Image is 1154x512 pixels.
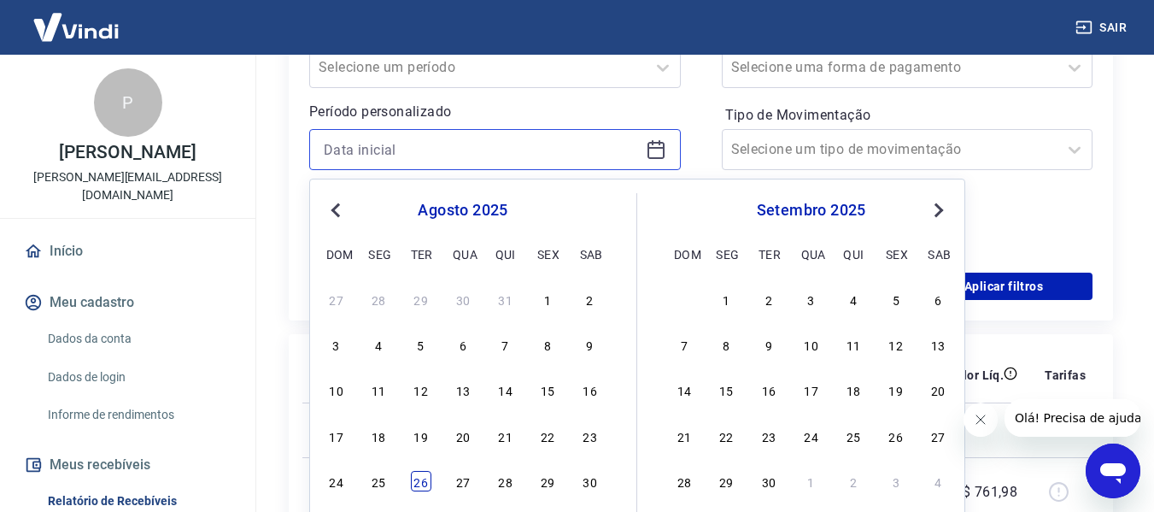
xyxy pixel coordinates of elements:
[580,289,600,309] div: Choose sábado, 2 de agosto de 2025
[843,334,864,355] div: Choose quinta-feira, 11 de setembro de 2025
[725,105,1090,126] label: Tipo de Movimentação
[928,200,949,221] button: Next Month
[928,471,948,491] div: Choose sábado, 4 de outubro de 2025
[759,380,779,400] div: Choose terça-feira, 16 de setembro de 2025
[759,334,779,355] div: Choose terça-feira, 9 de setembro de 2025
[716,244,736,264] div: seg
[759,471,779,491] div: Choose terça-feira, 30 de setembro de 2025
[915,273,1092,300] button: Aplicar filtros
[537,334,558,355] div: Choose sexta-feira, 8 de agosto de 2025
[453,244,473,264] div: qua
[843,380,864,400] div: Choose quinta-feira, 18 de setembro de 2025
[453,471,473,491] div: Choose quarta-feira, 27 de agosto de 2025
[41,360,235,395] a: Dados de login
[368,380,389,400] div: Choose segunda-feira, 11 de agosto de 2025
[59,144,196,162] p: [PERSON_NAME]
[537,244,558,264] div: sex
[368,289,389,309] div: Choose segunda-feira, 28 de julho de 2025
[928,289,948,309] div: Choose sábado, 6 de setembro de 2025
[674,471,694,491] div: Choose domingo, 28 de setembro de 2025
[453,426,473,446] div: Choose quarta-feira, 20 de agosto de 2025
[495,244,516,264] div: qui
[716,289,736,309] div: Choose segunda-feira, 1 de setembro de 2025
[326,334,347,355] div: Choose domingo, 3 de agosto de 2025
[324,200,602,221] div: agosto 2025
[886,380,906,400] div: Choose sexta-feira, 19 de setembro de 2025
[10,12,144,26] span: Olá! Precisa de ajuda?
[326,244,347,264] div: dom
[21,446,235,484] button: Meus recebíveis
[716,426,736,446] div: Choose segunda-feira, 22 de setembro de 2025
[843,426,864,446] div: Choose quinta-feira, 25 de setembro de 2025
[453,289,473,309] div: Choose quarta-feira, 30 de julho de 2025
[948,367,1004,384] p: Valor Líq.
[537,289,558,309] div: Choose sexta-feira, 1 de agosto de 2025
[325,200,346,221] button: Previous Month
[537,426,558,446] div: Choose sexta-feira, 22 de agosto de 2025
[495,426,516,446] div: Choose quinta-feira, 21 de agosto de 2025
[671,286,951,493] div: month 2025-09
[886,244,906,264] div: sex
[1045,367,1086,384] p: Tarifas
[368,244,389,264] div: seg
[674,334,694,355] div: Choose domingo, 7 de setembro de 2025
[674,289,694,309] div: Choose domingo, 31 de agosto de 2025
[886,334,906,355] div: Choose sexta-feira, 12 de setembro de 2025
[716,471,736,491] div: Choose segunda-feira, 29 de setembro de 2025
[843,289,864,309] div: Choose quinta-feira, 4 de setembro de 2025
[886,289,906,309] div: Choose sexta-feira, 5 de setembro de 2025
[326,471,347,491] div: Choose domingo, 24 de agosto de 2025
[324,137,639,162] input: Data inicial
[759,244,779,264] div: ter
[1005,399,1140,437] iframe: Mensagem da empresa
[716,380,736,400] div: Choose segunda-feira, 15 de setembro de 2025
[580,426,600,446] div: Choose sábado, 23 de agosto de 2025
[928,380,948,400] div: Choose sábado, 20 de setembro de 2025
[411,244,431,264] div: ter
[801,380,822,400] div: Choose quarta-feira, 17 de setembro de 2025
[14,168,242,204] p: [PERSON_NAME][EMAIL_ADDRESS][DOMAIN_NAME]
[368,471,389,491] div: Choose segunda-feira, 25 de agosto de 2025
[674,380,694,400] div: Choose domingo, 14 de setembro de 2025
[368,426,389,446] div: Choose segunda-feira, 18 de agosto de 2025
[495,289,516,309] div: Choose quinta-feira, 31 de julho de 2025
[886,426,906,446] div: Choose sexta-feira, 26 de setembro de 2025
[886,471,906,491] div: Choose sexta-feira, 3 de outubro de 2025
[674,244,694,264] div: dom
[41,321,235,356] a: Dados da conta
[309,102,681,122] p: Período personalizado
[495,334,516,355] div: Choose quinta-feira, 7 de agosto de 2025
[21,1,132,53] img: Vindi
[326,380,347,400] div: Choose domingo, 10 de agosto de 2025
[928,426,948,446] div: Choose sábado, 27 de setembro de 2025
[801,334,822,355] div: Choose quarta-feira, 10 de setembro de 2025
[411,471,431,491] div: Choose terça-feira, 26 de agosto de 2025
[326,289,347,309] div: Choose domingo, 27 de julho de 2025
[94,68,162,137] div: P
[411,289,431,309] div: Choose terça-feira, 29 de julho de 2025
[1086,444,1140,498] iframe: Botão para abrir a janela de mensagens
[580,244,600,264] div: sab
[41,397,235,433] a: Informe de rendimentos
[368,334,389,355] div: Choose segunda-feira, 4 de agosto de 2025
[453,380,473,400] div: Choose quarta-feira, 13 de agosto de 2025
[950,482,1017,503] p: -R$ 761,98
[21,232,235,270] a: Início
[801,471,822,491] div: Choose quarta-feira, 1 de outubro de 2025
[537,380,558,400] div: Choose sexta-feira, 15 de agosto de 2025
[580,471,600,491] div: Choose sábado, 30 de agosto de 2025
[759,426,779,446] div: Choose terça-feira, 23 de setembro de 2025
[843,244,864,264] div: qui
[453,334,473,355] div: Choose quarta-feira, 6 de agosto de 2025
[580,334,600,355] div: Choose sábado, 9 de agosto de 2025
[326,426,347,446] div: Choose domingo, 17 de agosto de 2025
[21,284,235,321] button: Meu cadastro
[801,426,822,446] div: Choose quarta-feira, 24 de setembro de 2025
[674,426,694,446] div: Choose domingo, 21 de setembro de 2025
[928,244,948,264] div: sab
[411,334,431,355] div: Choose terça-feira, 5 de agosto de 2025
[411,380,431,400] div: Choose terça-feira, 12 de agosto de 2025
[716,334,736,355] div: Choose segunda-feira, 8 de setembro de 2025
[928,334,948,355] div: Choose sábado, 13 de setembro de 2025
[801,289,822,309] div: Choose quarta-feira, 3 de setembro de 2025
